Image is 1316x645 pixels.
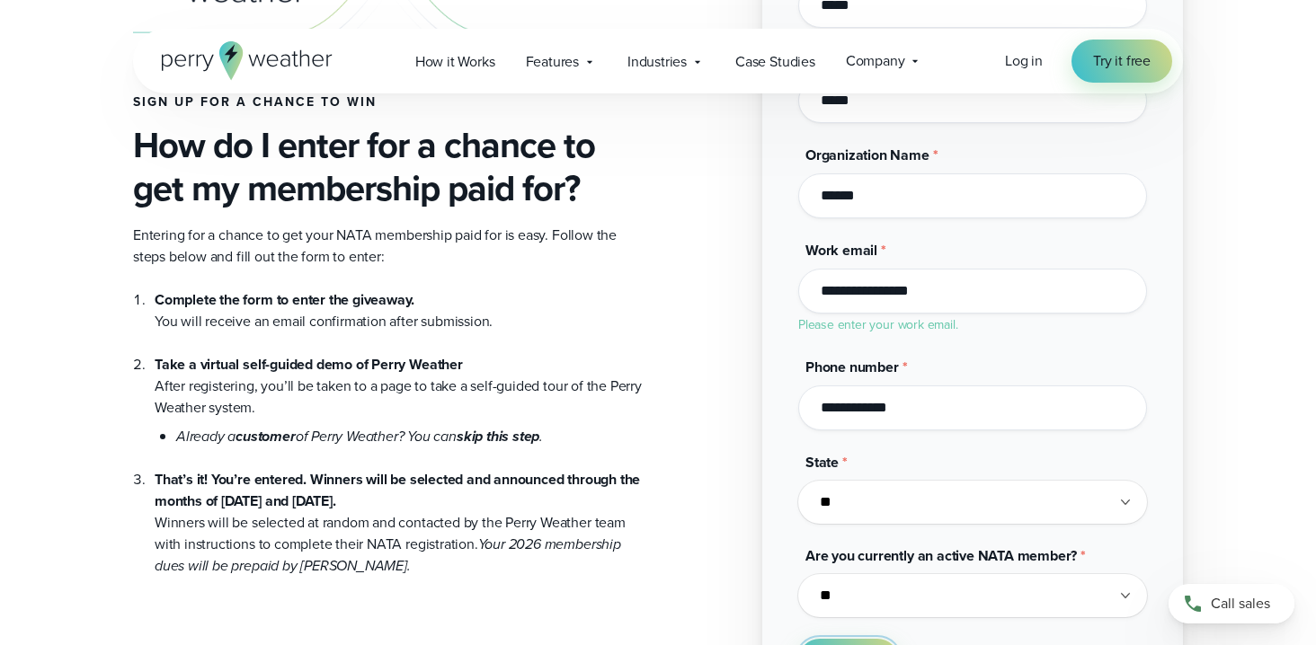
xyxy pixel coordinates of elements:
span: Organization Name [805,145,929,165]
p: Entering for a chance to get your NATA membership paid for is easy. Follow the steps below and fi... [133,225,644,268]
span: Log in [1005,50,1043,71]
li: Winners will be selected at random and contacted by the Perry Weather team with instructions to c... [155,447,644,577]
span: Industries [627,51,687,73]
strong: Complete the form to enter the giveaway. [155,289,414,310]
a: Log in [1005,50,1043,72]
span: State [805,452,839,473]
strong: Take a virtual self-guided demo of Perry Weather [155,354,463,375]
li: You will receive an email confirmation after submission. [155,289,644,332]
label: Please enter your work email. [798,315,957,334]
h4: Sign up for a chance to win [133,95,644,110]
span: Company [846,50,905,72]
span: Are you currently an active NATA member? [805,545,1077,566]
span: Phone number [805,357,899,377]
a: How it Works [400,43,511,80]
a: Try it free [1071,40,1172,83]
span: Call sales [1211,593,1270,614]
span: Case Studies [735,51,815,73]
span: Work email [805,240,877,261]
span: Features [526,51,579,73]
em: Already a of Perry Weather? You can . [176,426,543,446]
h3: How do I enter for a chance to get my membership paid for? [133,124,644,210]
strong: skip this step [457,426,539,446]
span: Try it free [1093,50,1151,72]
li: After registering, you’ll be taken to a page to take a self-guided tour of the Perry Weather system. [155,332,644,447]
strong: customer [236,426,295,446]
a: Call sales [1169,584,1294,623]
span: How it Works [415,51,495,73]
a: Case Studies [720,43,831,80]
strong: That’s it! You’re entered. Winners will be selected and announced through the months of [DATE] an... [155,469,640,511]
em: Your 2026 membership dues will be prepaid by [PERSON_NAME]. [155,534,621,576]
